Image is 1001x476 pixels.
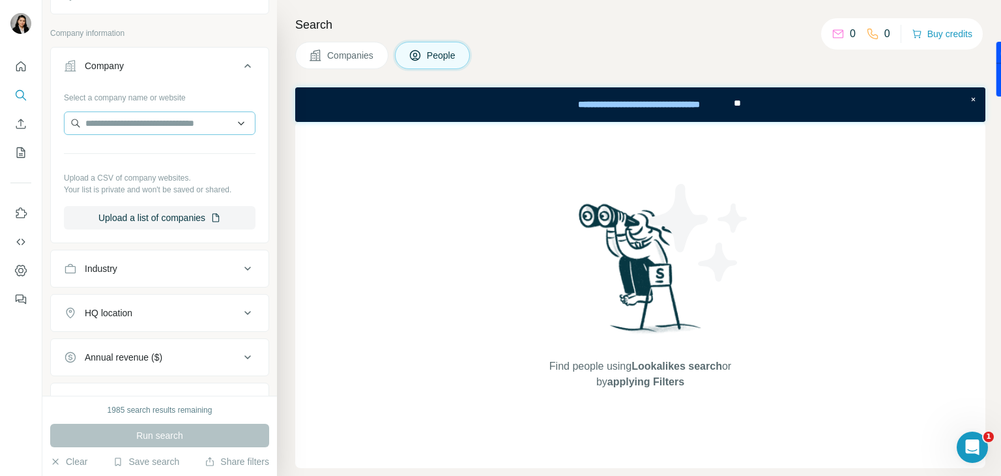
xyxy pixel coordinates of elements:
[64,206,255,230] button: Upload a list of companies
[51,342,268,373] button: Annual revenue ($)
[573,200,708,346] img: Surfe Illustration - Woman searching with binoculars
[884,26,890,42] p: 0
[51,253,268,284] button: Industry
[957,432,988,463] iframe: Intercom live chat
[85,306,132,320] div: HQ location
[108,404,212,416] div: 1985 search results remaining
[85,351,162,364] div: Annual revenue ($)
[85,395,154,408] div: Employees (size)
[427,49,457,62] span: People
[10,83,31,107] button: Search
[850,26,856,42] p: 0
[536,359,744,390] span: Find people using or by
[205,455,269,468] button: Share filters
[51,297,268,329] button: HQ location
[295,87,985,122] iframe: Banner
[983,432,994,442] span: 1
[113,455,179,468] button: Save search
[51,386,268,417] button: Employees (size)
[631,361,722,372] span: Lookalikes search
[10,201,31,225] button: Use Surfe on LinkedIn
[85,262,117,275] div: Industry
[10,13,31,34] img: Avatar
[85,59,124,72] div: Company
[50,27,269,39] p: Company information
[10,55,31,78] button: Quick start
[64,87,255,104] div: Select a company name or website
[641,174,758,291] img: Surfe Illustration - Stars
[51,50,268,87] button: Company
[10,112,31,136] button: Enrich CSV
[10,230,31,254] button: Use Surfe API
[295,16,985,34] h4: Search
[912,25,972,43] button: Buy credits
[10,288,31,311] button: Feedback
[64,184,255,196] p: Your list is private and won't be saved or shared.
[607,376,684,387] span: applying Filters
[10,259,31,282] button: Dashboard
[64,172,255,184] p: Upload a CSV of company websites.
[50,455,87,468] button: Clear
[10,141,31,164] button: My lists
[327,49,375,62] span: Companies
